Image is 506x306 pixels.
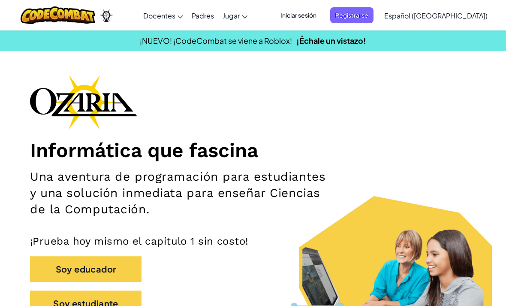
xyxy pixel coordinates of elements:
span: Español ([GEOGRAPHIC_DATA]) [384,11,488,20]
button: Registrarse [330,7,373,23]
a: Jugar [218,4,252,27]
span: Jugar [223,11,240,20]
span: ¡NUEVO! ¡CodeCombat se viene a Roblox! [140,36,292,45]
button: Iniciar sesión [275,7,322,23]
h1: Informática que fascina [30,138,476,162]
a: Docentes [139,4,187,27]
button: Soy educador [30,256,142,282]
img: Ozaria branding logo [30,75,137,130]
a: ¡Échale un vistazo! [296,36,366,45]
img: CodeCombat logo [21,6,96,24]
h2: Una aventura de programación para estudiantes y una solución inmediata para enseñar Ciencias de l... [30,169,329,218]
span: Docentes [143,11,175,20]
img: Ozaria [99,9,113,22]
a: Padres [187,4,218,27]
a: Español ([GEOGRAPHIC_DATA]) [380,4,492,27]
p: ¡Prueba hoy mismo el capítulo 1 sin costo! [30,235,476,248]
